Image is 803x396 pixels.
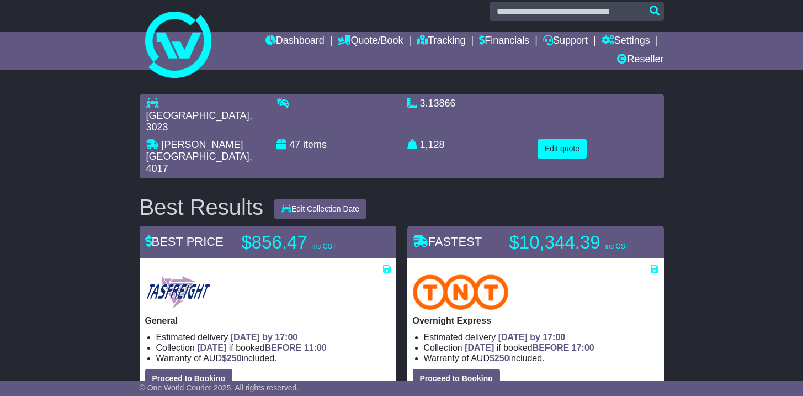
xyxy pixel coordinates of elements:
span: if booked [197,343,326,352]
img: TNT Domestic: Overnight Express [413,274,509,310]
a: Dashboard [265,32,325,51]
a: Settings [602,32,650,51]
span: [DATE] by 17:00 [498,332,566,342]
span: 250 [494,353,509,363]
span: 17:00 [572,343,594,352]
button: Edit quote [538,139,587,159]
a: Quote/Book [338,32,403,51]
span: $ [490,353,509,363]
span: 11:00 [304,343,327,352]
span: [DATE] by 17:00 [231,332,298,342]
span: FASTEST [413,235,482,249]
a: Financials [479,32,529,51]
li: Estimated delivery [156,332,391,342]
li: Warranty of AUD included. [424,353,658,363]
span: , 3023 [146,110,252,133]
span: items [303,139,327,150]
li: Collection [424,342,658,353]
li: Warranty of AUD included. [156,353,391,363]
span: [DATE] [197,343,226,352]
span: 47 [289,139,300,150]
span: 250 [227,353,242,363]
a: Support [543,32,588,51]
div: Best Results [134,195,269,219]
span: $ [222,353,242,363]
span: BEST PRICE [145,235,224,249]
span: [GEOGRAPHIC_DATA] [146,110,249,121]
span: [PERSON_NAME][GEOGRAPHIC_DATA] [146,139,249,162]
span: if booked [465,343,594,352]
button: Proceed to Booking [413,369,500,388]
li: Estimated delivery [424,332,658,342]
li: Collection [156,342,391,353]
p: $10,344.39 [509,231,647,254]
span: © One World Courier 2025. All rights reserved. [140,383,299,392]
span: BEFORE [265,343,302,352]
span: , 4017 [146,151,252,174]
a: Reseller [617,51,663,70]
span: inc GST [605,242,629,250]
span: inc GST [312,242,336,250]
span: 3.13866 [420,98,456,109]
a: Tracking [417,32,465,51]
img: Tasfreight: General [145,274,212,310]
span: 1,128 [420,139,445,150]
span: [DATE] [465,343,494,352]
p: Overnight Express [413,315,658,326]
p: $856.47 [242,231,380,254]
p: General [145,315,391,326]
button: Proceed to Booking [145,369,232,388]
button: Edit Collection Date [274,199,366,219]
span: BEFORE [533,343,570,352]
